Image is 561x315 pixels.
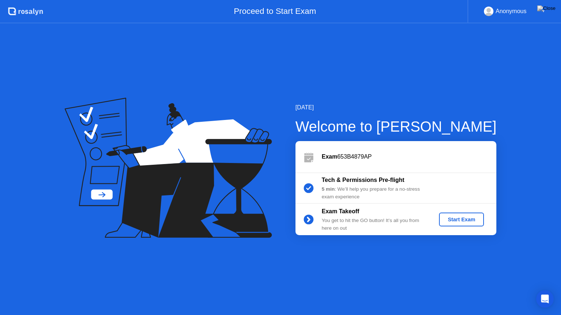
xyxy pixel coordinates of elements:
img: Close [537,5,556,11]
div: Welcome to [PERSON_NAME] [295,116,497,137]
div: Anonymous [496,7,527,16]
div: : We’ll help you prepare for a no-stress exam experience [322,186,427,201]
div: 653B4879AP [322,152,496,161]
b: Exam [322,153,337,160]
button: Start Exam [439,213,484,226]
b: 5 min [322,186,335,192]
div: You get to hit the GO button! It’s all you from here on out [322,217,427,232]
div: Start Exam [442,217,481,222]
div: [DATE] [295,103,497,112]
div: Open Intercom Messenger [536,290,554,308]
b: Tech & Permissions Pre-flight [322,177,404,183]
b: Exam Takeoff [322,208,359,214]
